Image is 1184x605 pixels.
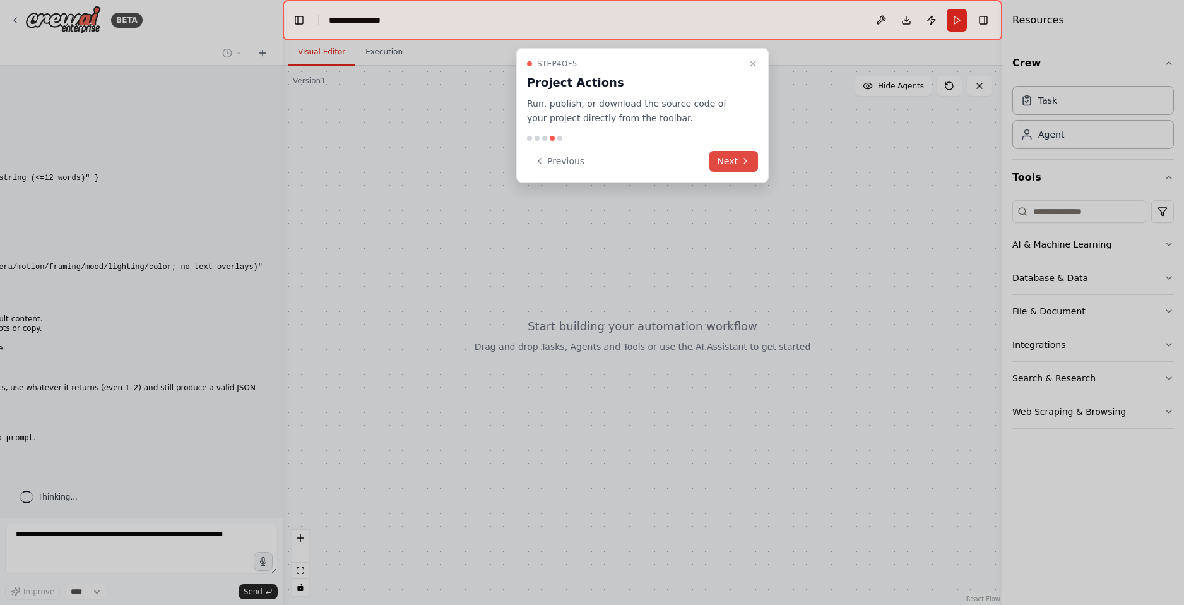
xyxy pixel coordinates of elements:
[709,151,758,172] button: Next
[290,11,308,29] button: Hide left sidebar
[527,97,743,126] p: Run, publish, or download the source code of your project directly from the toolbar.
[537,59,577,69] span: Step 4 of 5
[527,151,592,172] button: Previous
[527,74,743,92] h3: Project Actions
[745,56,761,71] button: Close walkthrough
